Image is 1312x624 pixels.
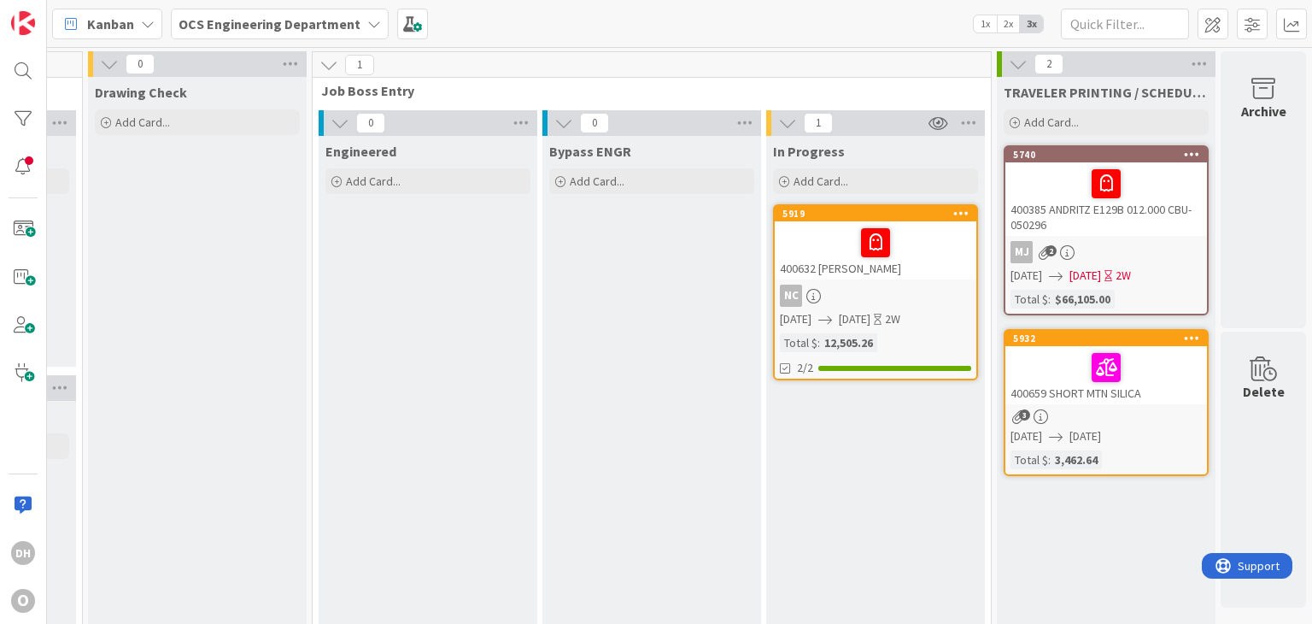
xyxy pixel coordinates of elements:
[325,143,396,160] span: Engineered
[817,333,820,352] span: :
[797,359,813,377] span: 2/2
[1005,331,1207,346] div: 5932
[820,333,877,352] div: 12,505.26
[775,221,976,280] div: 400632 [PERSON_NAME]
[1005,241,1207,263] div: MJ
[126,54,155,74] span: 0
[775,285,976,307] div: NC
[179,15,360,32] b: OCS Engineering Department
[1004,329,1209,476] a: 5932400659 SHORT MTN SILICA[DATE][DATE]Total $:3,462.64
[1019,409,1030,421] span: 3
[549,143,631,160] span: Bypass ENGR
[1005,147,1207,236] div: 5740400385 ANDRITZ E129B 012.000 CBU- 050296
[1004,145,1209,315] a: 5740400385 ANDRITZ E129B 012.000 CBU- 050296MJ[DATE][DATE]2WTotal $:$66,105.00
[1013,149,1207,161] div: 5740
[780,333,817,352] div: Total $
[1069,267,1101,285] span: [DATE]
[1010,241,1033,263] div: MJ
[1004,84,1209,101] span: TRAVELER PRINTING / SCHEDULING
[356,113,385,133] span: 0
[1010,427,1042,445] span: [DATE]
[1005,147,1207,162] div: 5740
[974,15,997,32] span: 1x
[1241,101,1286,121] div: Archive
[1024,115,1079,130] span: Add Card...
[1051,450,1102,469] div: 3,462.64
[1045,245,1057,256] span: 2
[346,174,401,189] span: Add Card...
[1010,450,1048,469] div: Total $
[1010,290,1048,309] div: Total $
[11,589,35,613] div: O
[36,3,78,23] span: Support
[773,204,978,380] a: 5919400632 [PERSON_NAME]NC[DATE][DATE]2WTotal $:12,505.262/2
[780,310,811,328] span: [DATE]
[1005,331,1207,404] div: 5932400659 SHORT MTN SILICA
[1010,267,1042,285] span: [DATE]
[580,113,609,133] span: 0
[1243,381,1285,402] div: Delete
[1013,333,1207,344] div: 5932
[1034,54,1063,74] span: 2
[804,113,833,133] span: 1
[11,541,35,565] div: DH
[1116,267,1131,285] div: 2W
[1005,346,1207,404] div: 400659 SHORT MTN SILICA
[321,82,969,99] span: Job Boss Entry
[345,55,374,75] span: 1
[1051,290,1115,309] div: $66,105.00
[1069,427,1101,445] span: [DATE]
[775,206,976,280] div: 5919400632 [PERSON_NAME]
[1005,162,1207,236] div: 400385 ANDRITZ E129B 012.000 CBU- 050296
[87,14,134,34] span: Kanban
[773,143,845,160] span: In Progress
[570,174,624,189] span: Add Card...
[839,310,870,328] span: [DATE]
[115,115,170,130] span: Add Card...
[1020,15,1043,32] span: 3x
[997,15,1020,32] span: 2x
[1048,450,1051,469] span: :
[885,310,900,328] div: 2W
[782,208,976,220] div: 5919
[794,174,848,189] span: Add Card...
[11,11,35,35] img: Visit kanbanzone.com
[775,206,976,221] div: 5919
[1048,290,1051,309] span: :
[95,84,187,101] span: Drawing Check
[780,285,802,307] div: NC
[1061,9,1189,39] input: Quick Filter...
